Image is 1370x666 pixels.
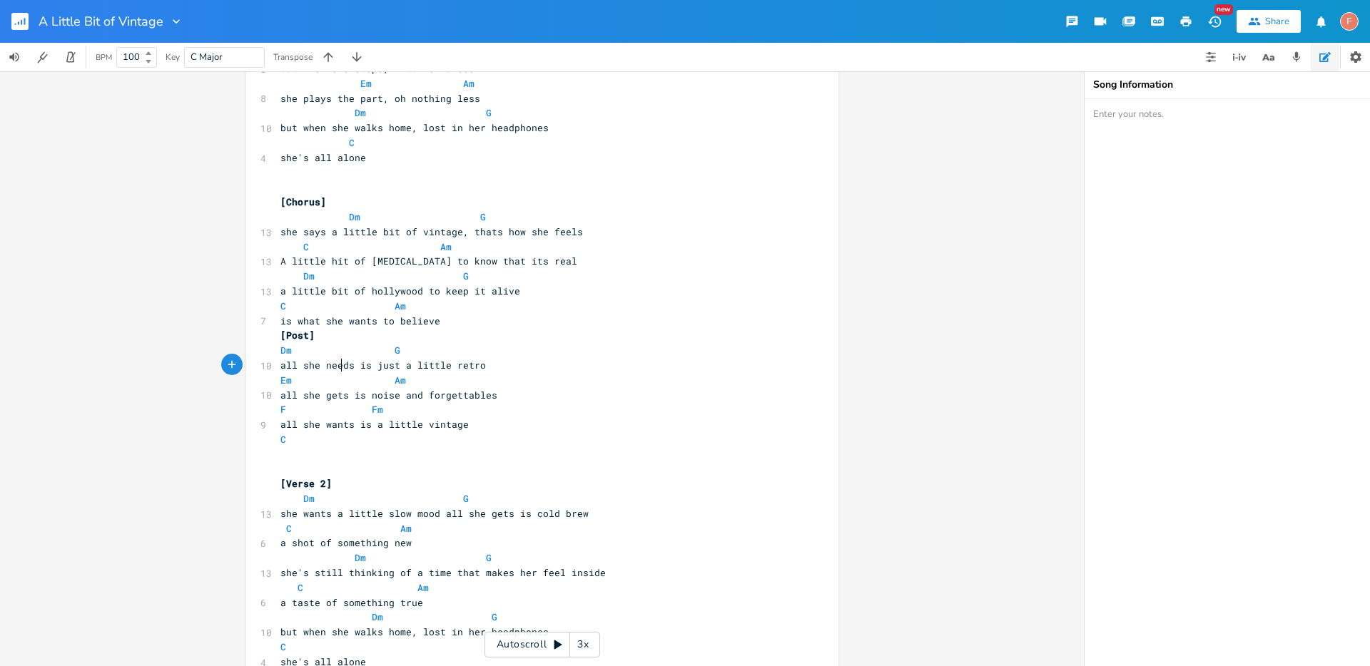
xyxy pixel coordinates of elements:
[486,551,492,564] span: G
[280,255,577,267] span: A little hit of [MEDICAL_DATA] to know that its real
[280,596,423,609] span: a taste of something true
[280,195,326,208] span: [Chorus]
[372,610,383,623] span: Dm
[280,536,412,549] span: a shot of something new
[280,403,286,416] span: F
[1340,12,1359,31] div: fuzzyip
[417,581,429,594] span: Am
[395,344,400,357] span: G
[191,51,223,63] span: C Major
[280,359,486,372] span: all she needs is just a little retro
[355,106,366,119] span: Dm
[440,240,452,253] span: Am
[1200,9,1229,34] button: New
[486,106,492,119] span: G
[1093,80,1361,90] div: Song Information
[1237,10,1301,33] button: Share
[280,389,497,401] span: all she gets is noise and forgettables
[349,210,360,223] span: Dm
[303,492,315,505] span: Dm
[395,374,406,386] span: Am
[395,299,406,312] span: Am
[400,522,412,535] span: Am
[286,522,292,535] span: C
[280,225,583,238] span: she says a little bit of vintage, thats how she feels
[372,403,383,416] span: Fm
[484,632,600,657] div: Autoscroll
[280,285,520,297] span: a little bit of hollywood to keep it alive
[280,62,475,75] span: but when she steps, into her dress
[492,610,497,623] span: G
[280,507,589,520] span: she wants a little slow mood all she gets is cold brew
[280,477,332,490] span: [Verse 2]
[303,240,309,253] span: C
[280,418,469,431] span: all she wants is a little vintage
[39,15,163,28] span: A Little Bit of Vintage
[280,344,292,357] span: Dm
[298,581,303,594] span: C
[280,121,549,134] span: but when she walks home, lost in her headphones
[480,210,486,223] span: G
[1340,5,1359,38] button: F
[355,551,366,564] span: Dm
[349,136,355,149] span: C
[360,77,372,90] span: Em
[280,566,606,579] span: she's still thinking of a time that makes her feel inside
[1214,4,1233,15] div: New
[280,299,286,312] span: C
[280,314,440,327] span: is what she wants to believe
[273,53,313,61] div: Transpose
[280,92,480,105] span: she plays the part, oh nothing less
[166,53,180,61] div: Key
[96,53,112,61] div: BPM
[463,492,469,505] span: G
[280,625,549,638] span: but when she walks home, lost in her headphones
[280,329,315,342] span: [Post]
[463,77,475,90] span: Am
[280,151,366,164] span: she's all alone
[570,632,596,657] div: 3x
[463,270,469,282] span: G
[280,640,286,653] span: C
[1265,15,1289,28] div: Share
[280,374,292,386] span: Em
[303,270,315,282] span: Dm
[280,433,286,446] span: C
